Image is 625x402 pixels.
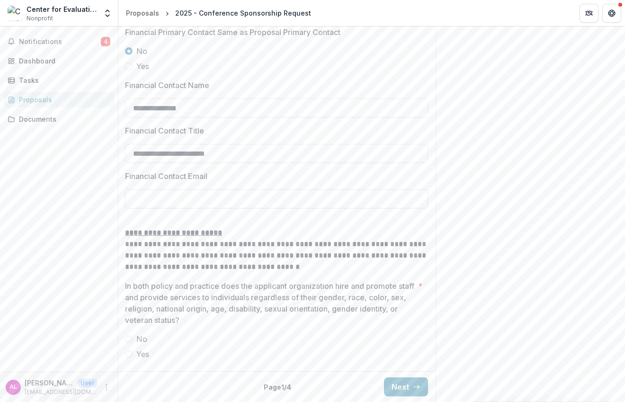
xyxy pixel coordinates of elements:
[136,45,147,57] span: No
[125,27,340,38] p: Financial Primary Contact Same as Proposal Primary Contact
[101,4,114,23] button: Open entity switcher
[264,382,291,392] p: Page 1 / 4
[4,34,114,49] button: Notifications4
[136,348,149,360] span: Yes
[19,114,107,124] div: Documents
[27,14,53,23] span: Nonprofit
[4,111,114,127] a: Documents
[125,170,207,182] p: Financial Contact Email
[19,75,107,85] div: Tasks
[136,333,147,345] span: No
[101,382,112,393] button: More
[4,53,114,69] a: Dashboard
[4,92,114,107] a: Proposals
[8,6,23,21] img: Center for Evaluation Innovation Inc
[122,6,163,20] a: Proposals
[19,56,107,66] div: Dashboard
[78,379,97,387] p: User
[19,95,107,105] div: Proposals
[4,72,114,88] a: Tasks
[101,37,110,46] span: 4
[125,125,204,136] p: Financial Contact Title
[580,4,598,23] button: Partners
[25,378,74,388] p: [PERSON_NAME]
[19,38,101,46] span: Notifications
[126,8,159,18] div: Proposals
[9,384,17,390] div: Albertina Lopez
[136,61,149,72] span: Yes
[27,4,97,14] div: Center for Evaluation Innovation Inc
[384,377,428,396] button: Next
[175,8,311,18] div: 2025 - Conference Sponsorship Request
[125,80,209,91] p: Financial Contact Name
[125,280,414,326] p: In both policy and practice does the applicant organization hire and promote staff and provide se...
[122,6,315,20] nav: breadcrumb
[25,388,97,396] p: [EMAIL_ADDRESS][DOMAIN_NAME]
[602,4,621,23] button: Get Help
